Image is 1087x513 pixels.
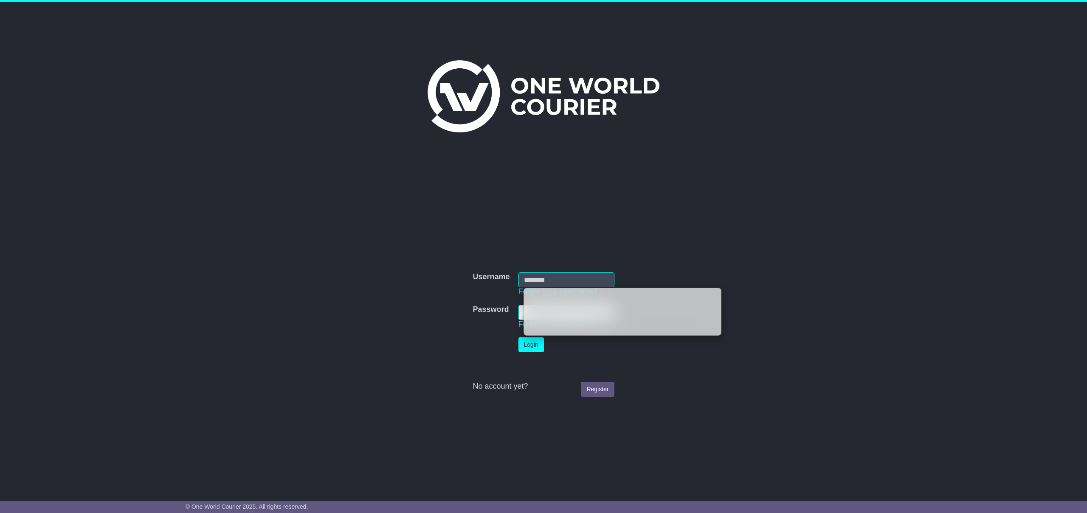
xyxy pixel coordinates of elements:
[581,382,614,397] a: Register
[518,287,598,296] a: Forgot your username?
[473,382,614,391] div: No account yet?
[473,272,510,282] label: Username
[473,305,509,314] label: Password
[428,60,659,132] img: One World
[518,320,597,328] a: Forgot your password?
[518,337,544,352] button: Login
[186,503,308,510] span: © One World Courier 2025. All rights reserved.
